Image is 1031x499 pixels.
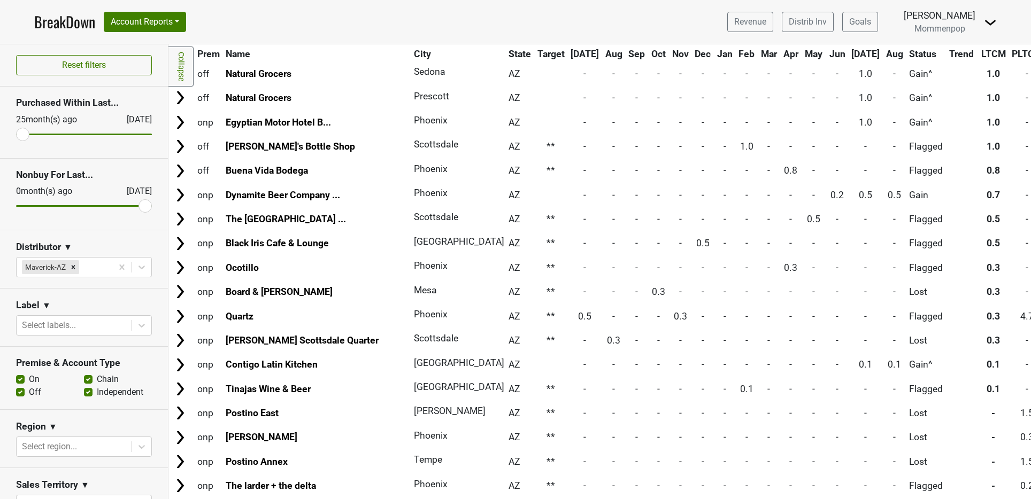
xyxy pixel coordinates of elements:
th: Nov: activate to sort column ascending [670,44,691,64]
a: Postino Annex [226,456,288,467]
span: - [789,92,792,103]
img: Arrow right [172,454,188,470]
span: - [789,117,792,128]
span: - [789,214,792,224]
span: - [702,286,704,297]
img: Arrow right [172,260,188,276]
th: Aug: activate to sort column ascending [603,44,625,64]
span: - [635,214,638,224]
img: Arrow right [172,381,188,397]
div: 0 month(s) ago [16,185,101,198]
th: Jan: activate to sort column ascending [714,44,735,64]
span: - [812,141,815,152]
span: - [789,68,792,79]
td: off [195,135,222,158]
a: The larder + the delta [226,480,316,491]
span: - [679,141,682,152]
a: Ocotillo [226,262,259,273]
span: - [836,92,838,103]
span: - [583,92,586,103]
img: Dropdown Menu [984,16,997,29]
span: - [1026,214,1028,224]
td: Gain^ [907,87,946,110]
span: - [657,190,660,200]
span: - [864,165,867,176]
a: Egyptian Motor Hotel B... [226,117,331,128]
span: Status [909,49,936,59]
span: - [893,165,896,176]
a: BreakDown [34,11,95,33]
span: - [1026,165,1028,176]
span: - [893,262,896,273]
span: - [745,92,748,103]
span: - [583,117,586,128]
span: 0.8 [784,165,797,176]
span: 0.5 [807,214,820,224]
span: - [812,190,815,200]
a: Contigo Latin Kitchen [226,359,318,370]
a: Quartz [226,311,253,322]
span: - [836,286,838,297]
label: Independent [97,386,143,399]
span: - [767,165,770,176]
span: - [767,141,770,152]
button: Account Reports [104,12,186,32]
span: - [724,286,726,297]
span: ▼ [42,299,51,312]
span: - [893,286,896,297]
img: Arrow right [172,114,188,130]
span: Trend [949,49,974,59]
span: 1.0 [859,117,872,128]
span: - [657,117,660,128]
th: Jul: activate to sort column ascending [568,44,602,64]
span: - [635,165,638,176]
span: 1.0 [987,117,1000,128]
span: - [745,238,748,248]
th: State: activate to sort column ascending [506,44,534,64]
span: - [745,214,748,224]
span: - [612,92,615,103]
span: - [702,141,704,152]
span: - [812,165,815,176]
span: - [893,117,896,128]
span: AZ [509,92,520,103]
td: Gain^ [907,62,946,85]
span: - [612,238,615,248]
span: - [657,262,660,273]
span: - [583,68,586,79]
a: The [GEOGRAPHIC_DATA] ... [226,214,346,224]
td: onp [195,183,222,206]
span: - [767,117,770,128]
span: - [767,286,770,297]
div: [DATE] [117,185,152,198]
span: - [745,190,748,200]
th: Prem: activate to sort column ascending [195,44,222,64]
span: - [724,68,726,79]
span: - [1026,68,1028,79]
span: - [679,117,682,128]
span: - [789,141,792,152]
a: [PERSON_NAME]'s Bottle Shop [226,141,355,152]
td: Flagged [907,256,946,279]
span: ▼ [81,479,89,492]
td: Gain [907,183,946,206]
span: - [583,165,586,176]
span: - [767,262,770,273]
span: - [864,214,867,224]
span: 0.5 [987,238,1000,248]
span: AZ [509,117,520,128]
span: - [893,92,896,103]
div: Remove Maverick-AZ [67,260,79,274]
span: - [745,262,748,273]
span: - [724,214,726,224]
span: - [679,286,682,297]
span: [GEOGRAPHIC_DATA] [414,236,504,247]
img: Arrow right [172,187,188,203]
span: - [789,286,792,297]
span: - [612,214,615,224]
span: - [612,68,615,79]
span: - [702,165,704,176]
img: Arrow right [172,308,188,324]
span: AZ [509,68,520,79]
span: - [789,190,792,200]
